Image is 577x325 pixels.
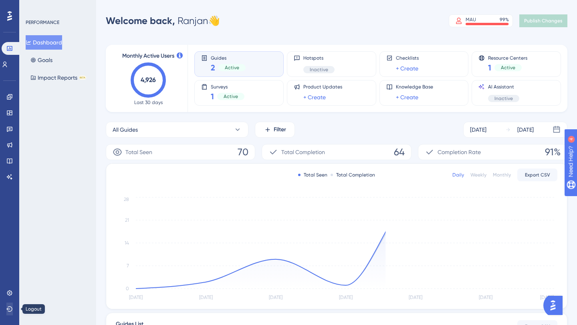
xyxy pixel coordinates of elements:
span: 91% [545,146,561,158]
div: Total Completion [331,172,375,178]
span: Active [501,64,515,71]
div: BETA [79,76,86,80]
span: Active [225,64,239,71]
span: 2 [211,62,215,73]
span: Active [224,93,238,100]
div: [DATE] [517,125,534,134]
span: Welcome back, [106,15,175,26]
tspan: [DATE] [269,295,282,300]
span: Need Help? [19,2,50,12]
span: Product Updates [303,84,342,90]
div: 99 % [500,16,509,23]
div: MAU [466,16,476,23]
span: AI Assistant [488,84,519,90]
tspan: 28 [124,197,129,202]
span: Hotspots [303,55,335,61]
span: 1 [488,62,491,73]
tspan: 21 [125,217,129,223]
span: Guides [211,55,246,60]
tspan: [DATE] [479,295,492,300]
button: Dashboard [26,35,62,50]
span: Last 30 days [134,99,163,106]
span: Total Completion [281,147,325,157]
tspan: 14 [125,240,129,246]
a: + Create [396,92,418,102]
iframe: UserGuiding AI Assistant Launcher [543,293,567,317]
tspan: 0 [126,286,129,291]
tspan: 7 [127,263,129,269]
button: All Guides [106,122,248,138]
span: Checklists [396,55,419,61]
span: 64 [394,146,405,158]
tspan: [DATE] [540,295,554,300]
span: 1 [211,91,214,102]
button: Goals [26,53,57,67]
a: + Create [303,92,326,102]
button: Filter [255,122,295,138]
span: Knowledge Base [396,84,433,90]
div: Total Seen [298,172,327,178]
tspan: [DATE] [199,295,213,300]
span: All Guides [113,125,138,134]
tspan: [DATE] [339,295,353,300]
span: Resource Centers [488,55,527,60]
span: Completion Rate [438,147,481,157]
div: Daily [452,172,464,178]
span: Inactive [494,95,513,102]
span: Filter [274,125,286,134]
div: Weekly [470,172,486,178]
button: Export CSV [517,169,557,181]
span: Surveys [211,84,244,89]
div: 4 [56,4,58,10]
div: Monthly [493,172,511,178]
span: 70 [238,146,248,158]
button: Impact ReportsBETA [26,70,91,85]
span: Monthly Active Users [122,51,174,61]
button: Publish Changes [519,14,567,27]
tspan: [DATE] [129,295,143,300]
span: Export CSV [525,172,550,178]
text: 4,926 [141,76,156,84]
tspan: [DATE] [409,295,422,300]
div: [DATE] [470,125,486,134]
a: + Create [396,64,418,73]
span: Publish Changes [524,18,563,24]
span: Inactive [310,66,328,73]
span: Total Seen [125,147,152,157]
div: Ranjan 👋 [106,14,220,27]
div: PERFORMANCE [26,19,59,26]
